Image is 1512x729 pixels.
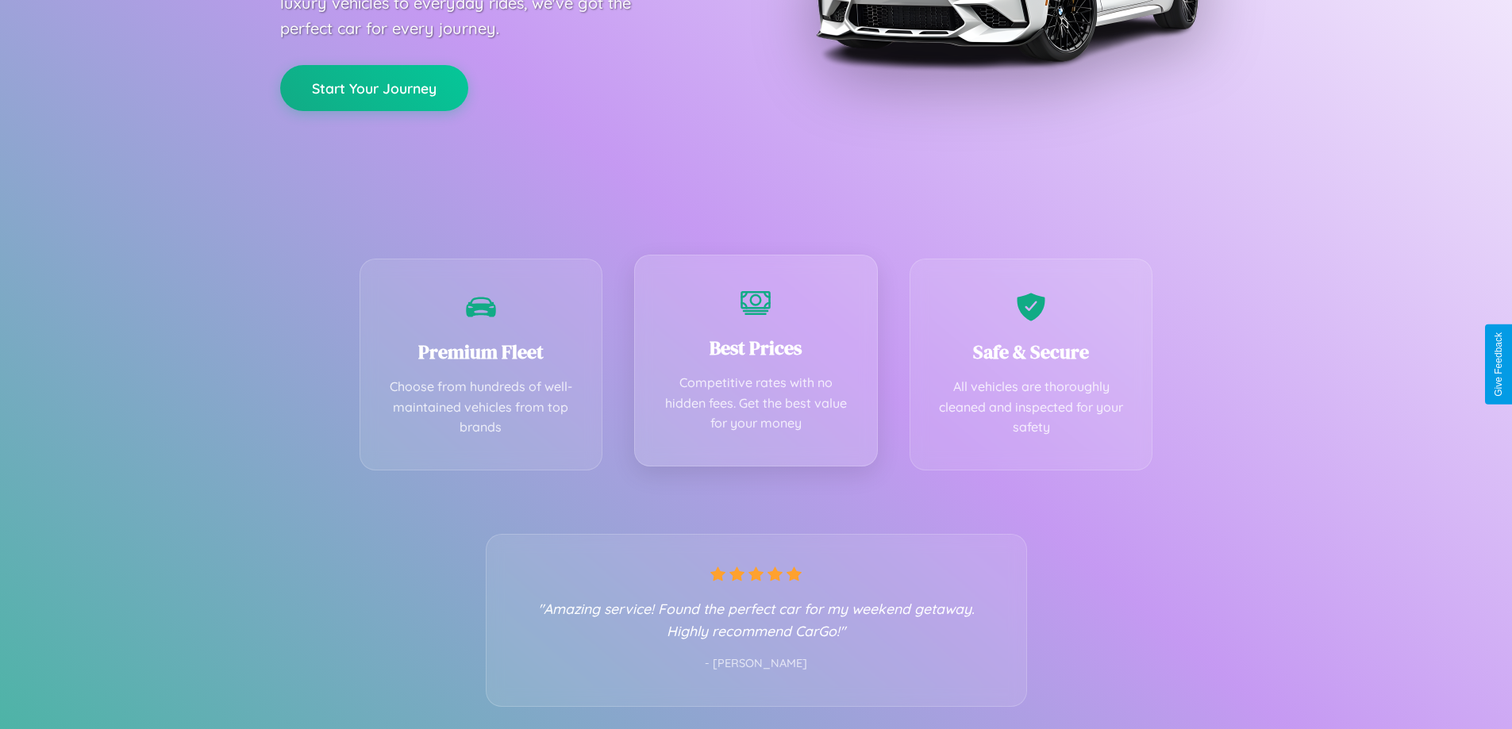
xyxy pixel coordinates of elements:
p: Competitive rates with no hidden fees. Get the best value for your money [659,373,853,434]
h3: Best Prices [659,335,853,361]
div: Give Feedback [1493,332,1504,397]
p: - [PERSON_NAME] [518,654,995,674]
p: All vehicles are thoroughly cleaned and inspected for your safety [934,377,1129,438]
h3: Premium Fleet [384,339,579,365]
h3: Safe & Secure [934,339,1129,365]
p: "Amazing service! Found the perfect car for my weekend getaway. Highly recommend CarGo!" [518,597,995,642]
p: Choose from hundreds of well-maintained vehicles from top brands [384,377,579,438]
button: Start Your Journey [280,65,468,111]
